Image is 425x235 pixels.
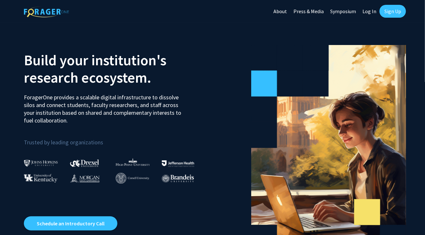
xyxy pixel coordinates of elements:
iframe: Chat [5,206,27,230]
img: Morgan State University [70,174,100,182]
a: Sign Up [380,5,406,18]
h2: Build your institution's research ecosystem. [24,51,208,86]
img: High Point University [116,158,150,166]
a: Opens in a new tab [24,216,117,230]
p: Trusted by leading organizations [24,130,208,147]
img: Thomas Jefferson University [162,160,194,167]
img: Cornell University [116,173,149,184]
img: Brandeis University [162,175,194,183]
img: Johns Hopkins University [24,160,58,167]
img: Drexel University [70,159,99,167]
img: University of Kentucky [24,174,57,183]
img: ForagerOne Logo [24,6,69,17]
p: ForagerOne provides a scalable digital infrastructure to dissolve silos and connect students, fac... [24,89,186,124]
